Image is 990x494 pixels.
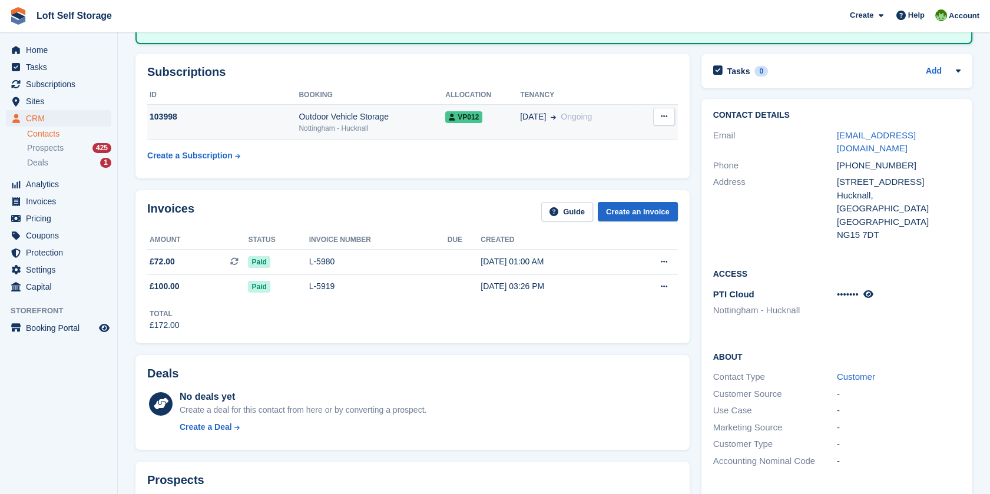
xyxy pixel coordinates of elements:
span: [DATE] [520,111,546,123]
div: - [837,455,961,468]
div: Use Case [713,404,837,417]
div: - [837,404,961,417]
div: - [837,387,961,401]
div: 1 [100,158,111,168]
th: Status [248,231,309,250]
a: Guide [541,202,593,221]
span: Protection [26,244,97,261]
a: menu [6,279,111,295]
span: Coupons [26,227,97,244]
div: Create a deal for this contact from here or by converting a prospect. [180,404,426,416]
a: menu [6,93,111,110]
a: Create a Deal [180,421,426,433]
h2: Access [713,267,961,279]
div: [PHONE_NUMBER] [837,159,961,173]
th: Created [481,231,623,250]
a: Loft Self Storage [32,6,117,25]
div: Address [713,175,837,242]
div: 425 [92,143,111,153]
h2: About [713,350,961,362]
th: Invoice number [309,231,448,250]
a: menu [6,193,111,210]
div: Phone [713,159,837,173]
div: [STREET_ADDRESS] [837,175,961,189]
th: Due [448,231,481,250]
div: Total [150,309,180,319]
th: Booking [299,86,445,105]
a: menu [6,210,111,227]
div: Accounting Nominal Code [713,455,837,468]
th: ID [147,86,299,105]
span: Help [908,9,925,21]
div: Outdoor Vehicle Storage [299,111,445,123]
a: Deals 1 [27,157,111,169]
span: £72.00 [150,256,175,268]
a: Contacts [27,128,111,140]
span: Subscriptions [26,76,97,92]
span: Account [949,10,979,22]
span: Deals [27,157,48,168]
span: Home [26,42,97,58]
span: Settings [26,261,97,278]
th: Amount [147,231,248,250]
span: VP012 [445,111,482,123]
a: Preview store [97,321,111,335]
a: Add [926,65,942,78]
img: stora-icon-8386f47178a22dfd0bd8f6a31ec36ba5ce8667c1dd55bd0f319d3a0aa187defe.svg [9,7,27,25]
div: No deals yet [180,390,426,404]
a: [EMAIL_ADDRESS][DOMAIN_NAME] [837,130,916,154]
span: Storefront [11,305,117,317]
th: Tenancy [520,86,637,105]
div: Marketing Source [713,421,837,435]
div: Create a Subscription [147,150,233,162]
span: Pricing [26,210,97,227]
div: £172.00 [150,319,180,331]
img: James Johnson [935,9,947,21]
span: Sites [26,93,97,110]
span: Paid [248,281,270,293]
span: Paid [248,256,270,268]
span: ••••••• [837,289,859,299]
div: - [837,421,961,435]
span: Analytics [26,176,97,193]
div: Email [713,129,837,155]
div: L-5980 [309,256,448,268]
div: L-5919 [309,280,448,293]
span: £100.00 [150,280,180,293]
div: [DATE] 03:26 PM [481,280,623,293]
span: Prospects [27,142,64,154]
span: Booking Portal [26,320,97,336]
a: menu [6,110,111,127]
div: [GEOGRAPHIC_DATA] [837,215,961,229]
span: Create [850,9,873,21]
a: menu [6,176,111,193]
a: Create an Invoice [598,202,678,221]
h2: Invoices [147,202,194,221]
h2: Subscriptions [147,65,678,79]
div: [DATE] 01:00 AM [481,256,623,268]
span: Ongoing [561,112,592,121]
a: menu [6,261,111,278]
h2: Deals [147,367,178,380]
div: - [837,437,961,451]
div: Hucknall, [GEOGRAPHIC_DATA] [837,189,961,215]
div: 0 [754,66,768,77]
div: Customer Type [713,437,837,451]
a: menu [6,76,111,92]
a: menu [6,42,111,58]
span: CRM [26,110,97,127]
span: Tasks [26,59,97,75]
span: Capital [26,279,97,295]
a: menu [6,59,111,75]
a: Prospects 425 [27,142,111,154]
th: Allocation [445,86,520,105]
h2: Prospects [147,473,204,487]
a: Customer [837,372,875,382]
div: Nottingham - Hucknall [299,123,445,134]
a: menu [6,244,111,261]
a: menu [6,227,111,244]
h2: Tasks [727,66,750,77]
span: PTI Cloud [713,289,754,299]
a: Create a Subscription [147,145,240,167]
div: Customer Source [713,387,837,401]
